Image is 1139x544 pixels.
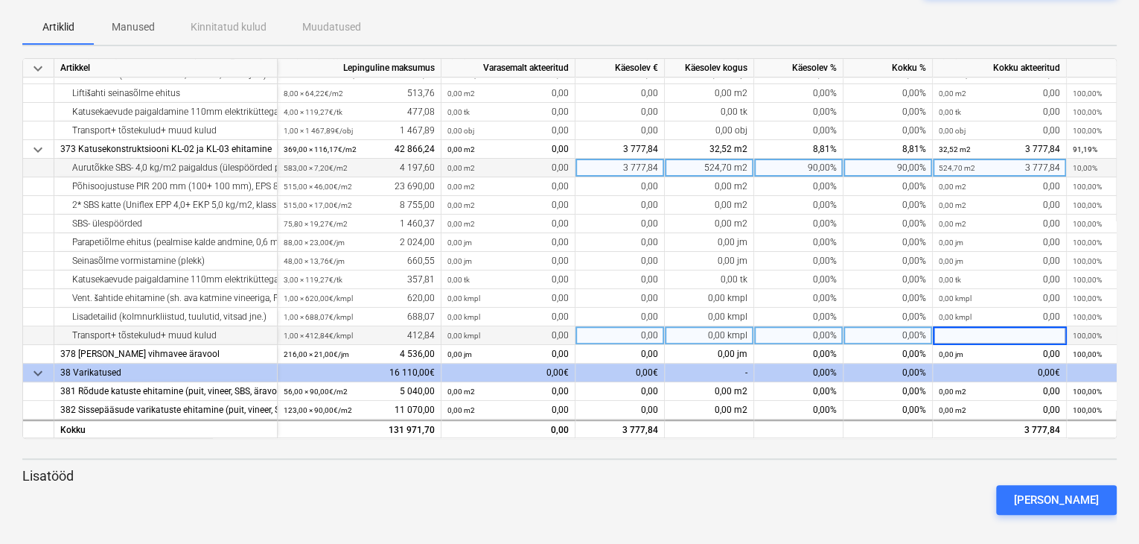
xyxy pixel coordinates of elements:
[843,401,933,420] div: 0,00%
[754,121,843,140] div: 0,00%
[447,308,569,326] div: 0,00
[447,345,569,364] div: 0,00
[843,252,933,271] div: 0,00%
[1073,257,1102,265] small: 100,00%
[284,294,353,303] small: 1,00 × 620,00€ / kmpl
[284,103,435,121] div: 477,08
[754,401,843,420] div: 0,00%
[754,364,843,382] div: 0,00%
[939,345,1060,364] div: 0,00
[575,196,665,215] div: 0,00
[447,108,470,116] small: 0,00 tk
[284,238,345,247] small: 88,00 × 23,00€ / jm
[1073,388,1102,396] small: 100,00%
[939,127,966,135] small: 0,00 obj
[284,159,435,177] div: 4 197,60
[939,276,961,284] small: 0,00 tk
[447,332,480,340] small: 0,00 kmpl
[575,326,665,345] div: 0,00
[665,233,754,252] div: 0,00 jm
[447,401,569,420] div: 0,00
[29,60,47,78] span: keyboard_arrow_down
[447,276,470,284] small: 0,00 tk
[575,364,665,382] div: 0,00€
[284,271,435,289] div: 357,81
[939,401,1060,420] div: 0,00
[60,159,271,177] div: Aurutõkke SBS- 4,0 kg/m2 paigaldus (ülespöörded parapeti [PERSON_NAME])
[939,89,966,98] small: 0,00 m2
[1073,313,1102,321] small: 100,00%
[60,252,271,271] div: Seinasõlme vormistamine (plekk)
[575,271,665,289] div: 0,00
[843,382,933,401] div: 0,00%
[284,382,435,401] div: 5 040,00
[665,196,754,215] div: 0,00 m2
[754,345,843,364] div: 0,00%
[447,252,569,271] div: 0,00
[575,252,665,271] div: 0,00
[754,233,843,252] div: 0,00%
[284,84,435,103] div: 513,76
[447,421,569,440] div: 0,00
[939,388,966,396] small: 0,00 m2
[447,140,569,159] div: 0,00
[939,294,971,303] small: 0,00 kmpl
[284,252,435,271] div: 660,55
[575,159,665,177] div: 3 777,84
[754,252,843,271] div: 0,00%
[60,289,271,308] div: Vent. šahtide ehitamine (sh. ava katmine vineeriga, PIR- paneelid kaetud vineeriga, SBS- [PERSON_...
[843,177,933,196] div: 0,00%
[665,140,754,159] div: 32,52 m2
[754,271,843,289] div: 0,00%
[754,59,843,78] div: Käesolev %
[665,326,754,345] div: 0,00 kmpl
[447,183,475,191] small: 0,00 m2
[447,350,472,358] small: 0,00 jm
[939,252,1060,271] div: 0,00
[60,140,271,159] div: 373 Katusekonstruktsiooni KL-02 ja KL-03 ehitamine
[284,140,435,159] div: 42 866,24
[933,59,1067,78] div: Kokku akteeritud
[996,485,1117,515] button: [PERSON_NAME]
[112,19,155,35] p: Manused
[60,364,271,382] div: 38 Varikatused
[843,59,933,78] div: Kokku %
[939,121,1060,140] div: 0,00
[447,313,480,321] small: 0,00 kmpl
[284,332,353,340] small: 1,00 × 412,84€ / kmpl
[22,467,1117,485] p: Lisatööd
[447,103,569,121] div: 0,00
[754,289,843,308] div: 0,00%
[447,382,569,401] div: 0,00
[843,159,933,177] div: 90,00%
[447,326,569,345] div: 0,00
[284,276,342,284] small: 3,00 × 119,27€ / tk
[939,350,963,358] small: 0,00 jm
[447,201,475,209] small: 0,00 m2
[575,345,665,364] div: 0,00
[284,215,435,233] div: 1 460,37
[843,233,933,252] div: 0,00%
[1073,220,1102,228] small: 100,00%
[754,84,843,103] div: 0,00%
[447,294,480,303] small: 0,00 kmpl
[939,84,1060,103] div: 0,00
[939,177,1060,196] div: 0,00
[665,271,754,289] div: 0,00 tk
[447,177,569,196] div: 0,00
[1073,332,1102,340] small: 100,00%
[665,59,754,78] div: Käesolev kogus
[939,382,1060,401] div: 0,00
[575,121,665,140] div: 0,00
[939,215,1060,233] div: 0,00
[754,382,843,401] div: 0,00%
[284,145,357,154] small: 369,00 × 116,17€ / m2
[939,196,1060,215] div: 0,00
[447,159,569,177] div: 0,00
[447,220,475,228] small: 0,00 m2
[284,177,435,196] div: 23 690,00
[447,238,472,247] small: 0,00 jm
[447,127,474,135] small: 0,00 obj
[939,140,1060,159] div: 3 777,84
[60,308,271,326] div: Lisadetailid (kolmnurkliistud, tuulutid, vitsad jne.)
